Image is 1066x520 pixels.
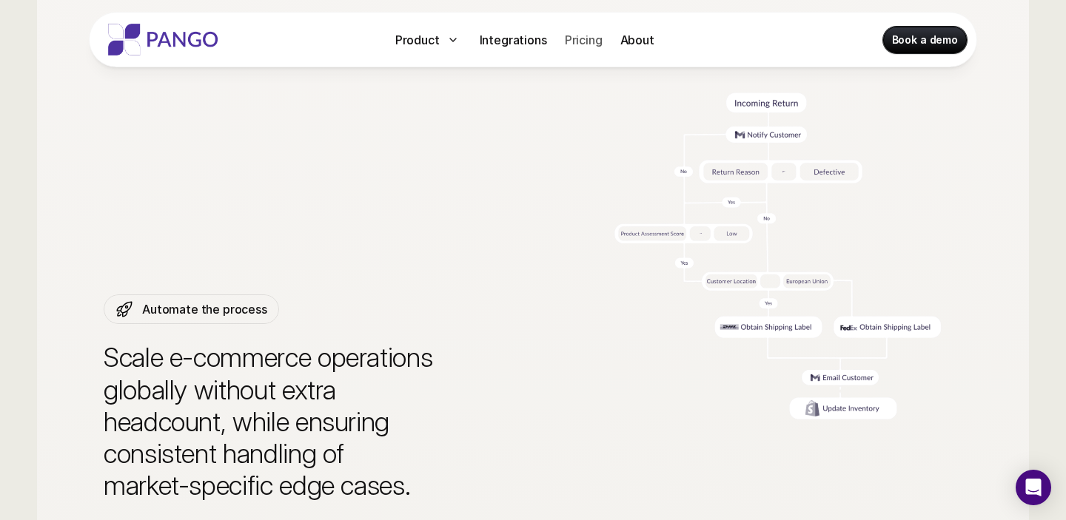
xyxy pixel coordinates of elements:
div: Open Intercom Messenger [1016,470,1051,505]
a: Pricing [559,28,609,52]
p: Book a demo [892,33,958,47]
a: Integrations [474,28,553,52]
a: About [614,28,660,52]
a: Book a demo [883,27,967,53]
p: About [620,31,654,49]
p: Product [395,31,440,49]
p: Scale e-commerce operations globally without extra headcount, while ensuring consistent handling ... [104,342,477,502]
p: Integrations [480,31,547,49]
p: Automate the process [142,300,267,318]
p: Pricing [565,31,603,49]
